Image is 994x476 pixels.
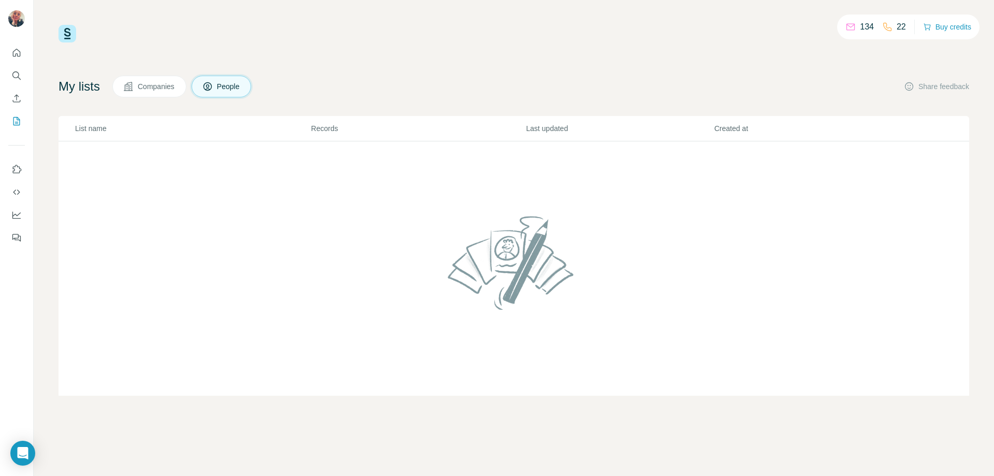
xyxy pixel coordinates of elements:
[311,123,525,134] p: Records
[8,112,25,131] button: My lists
[8,183,25,201] button: Use Surfe API
[217,81,241,92] span: People
[444,207,584,318] img: No lists found
[897,21,906,33] p: 22
[8,160,25,179] button: Use Surfe on LinkedIn
[8,66,25,85] button: Search
[8,89,25,108] button: Enrich CSV
[8,10,25,27] img: Avatar
[526,123,713,134] p: Last updated
[10,441,35,466] div: Open Intercom Messenger
[75,123,310,134] p: List name
[8,228,25,247] button: Feedback
[59,25,76,42] img: Surfe Logo
[138,81,176,92] span: Companies
[923,20,971,34] button: Buy credits
[8,206,25,224] button: Dashboard
[8,44,25,62] button: Quick start
[59,78,100,95] h4: My lists
[860,21,874,33] p: 134
[714,123,901,134] p: Created at
[904,81,969,92] button: Share feedback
